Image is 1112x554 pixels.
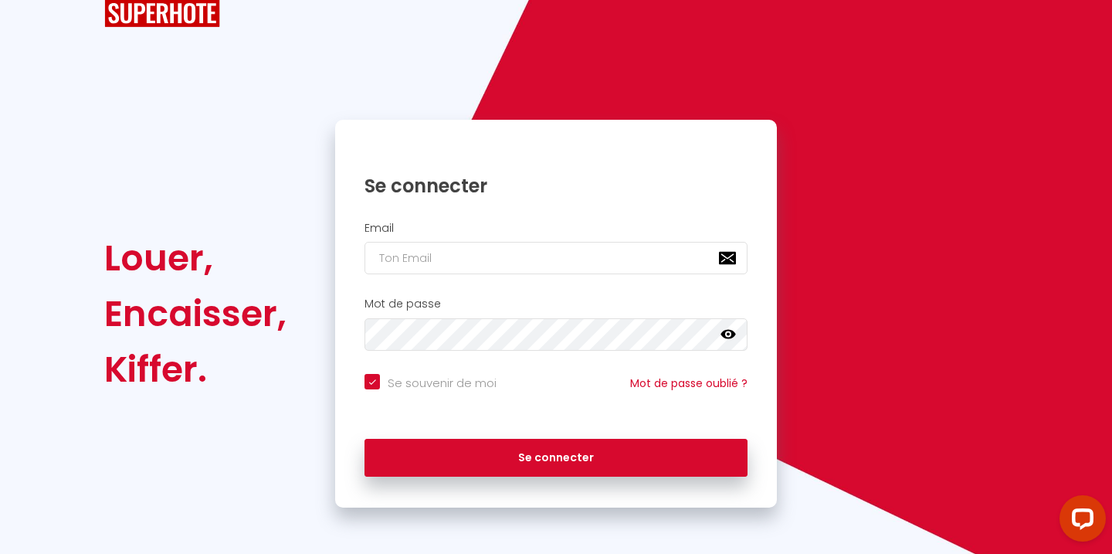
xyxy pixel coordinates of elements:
[364,297,748,311] h2: Mot de passe
[104,230,286,286] div: Louer,
[1047,489,1112,554] iframe: LiveChat chat widget
[104,286,286,342] div: Encaisser,
[630,376,748,391] a: Mot de passe oublié ?
[364,242,748,274] input: Ton Email
[364,439,748,478] button: Se connecter
[104,342,286,397] div: Kiffer.
[364,222,748,235] h2: Email
[364,174,748,198] h1: Se connecter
